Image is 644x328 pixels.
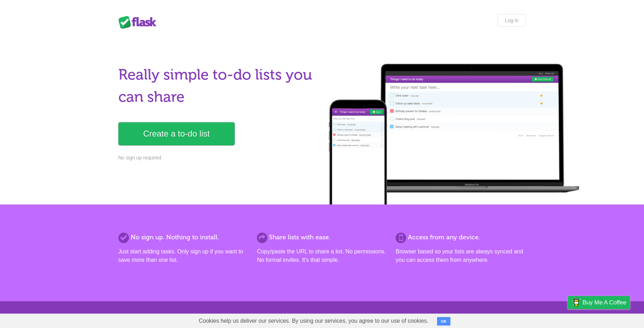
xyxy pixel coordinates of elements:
h2: No sign up. Nothing to install. [118,233,248,242]
a: Create a to-do list [118,122,235,145]
h2: Access from any device. [396,233,526,242]
p: Browser based so your lists are always synced and you can access them from anywhere. [396,247,526,264]
h2: Share lists with ease. [257,233,387,242]
a: Log in [497,14,526,27]
a: Buy me a coffee [568,296,630,309]
p: Just start adding tasks. Only sign up if you want to save more than one list. [118,247,248,264]
p: Copy/paste the URL to share a list. No permissions. No formal invites. It's that simple. [257,247,387,264]
span: Buy me a coffee [583,296,626,309]
div: Flask Lists [118,16,161,29]
img: Buy me a coffee [571,296,581,308]
button: OK [437,317,451,326]
span: Cookies help us deliver our services. By using our services, you agree to our use of cookies. [192,314,436,328]
h1: Really simple to-do lists you can share [118,64,318,108]
p: No sign up required [118,154,318,162]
